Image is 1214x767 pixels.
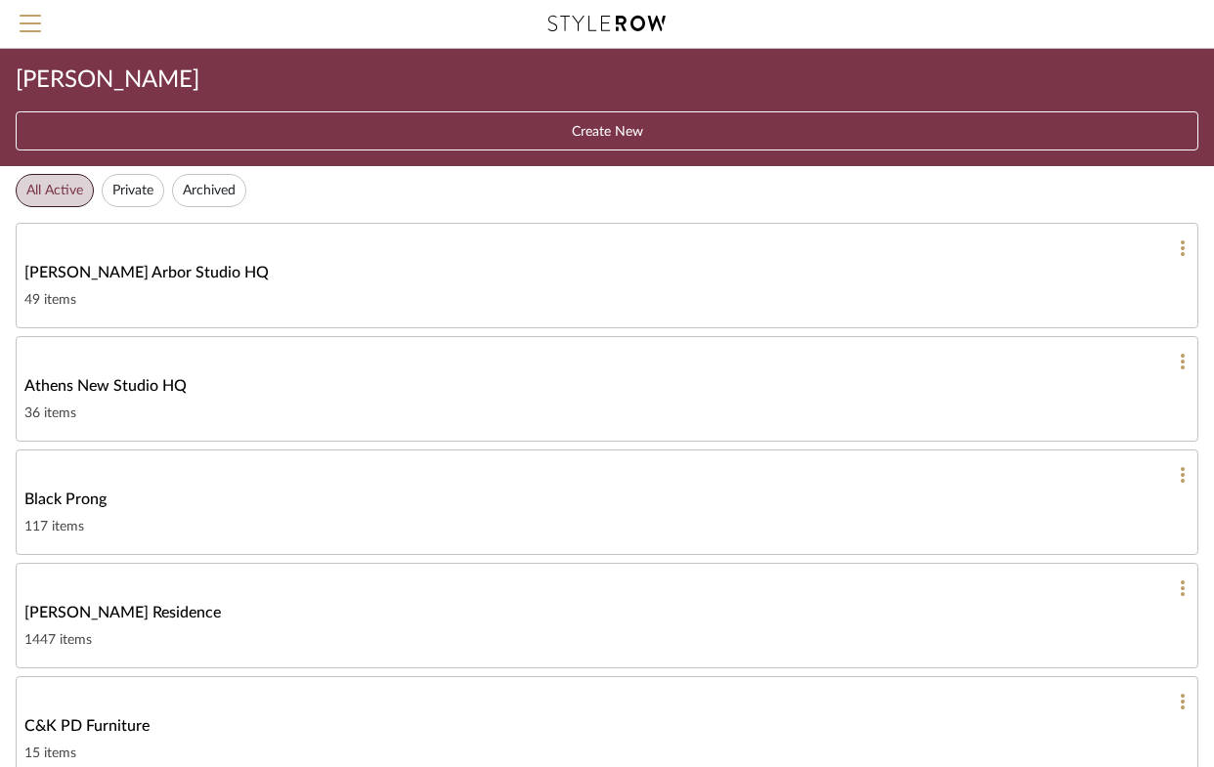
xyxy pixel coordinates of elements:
button: Archived [172,174,246,207]
div: 117 items [24,515,1190,538]
span: [PERSON_NAME] Arbor Studio HQ [24,261,269,284]
a: [PERSON_NAME] Arbor Studio HQ49 items [16,223,1198,328]
span: C&K PD Furniture [24,714,150,738]
button: All Active [16,174,94,207]
span: [PERSON_NAME] Residence [24,601,221,624]
a: [PERSON_NAME] Residence1447 items [16,563,1198,668]
button: Create New [16,111,1198,150]
a: Athens New Studio HQ36 items [16,336,1198,442]
button: Private [102,174,164,207]
span: Black Prong [24,488,107,511]
div: 36 items [24,402,1190,425]
div: [PERSON_NAME] [16,64,1198,96]
a: Black Prong117 items [16,449,1198,555]
div: 49 items [24,288,1190,312]
span: Athens New Studio HQ [24,374,187,398]
div: 15 items [24,742,1190,765]
div: 1447 items [24,628,1190,652]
